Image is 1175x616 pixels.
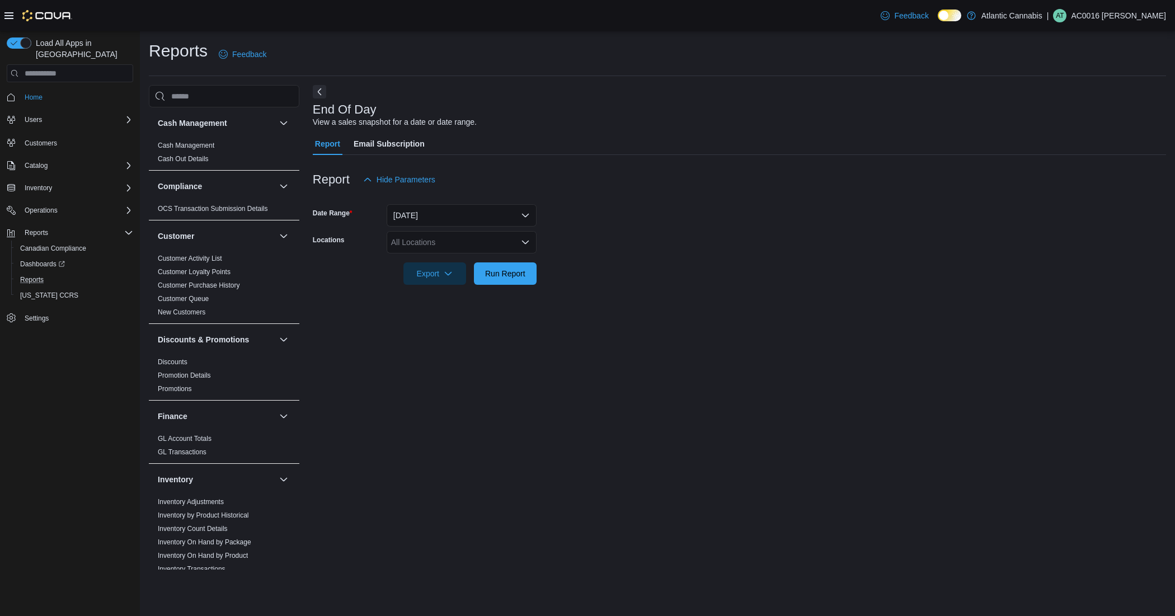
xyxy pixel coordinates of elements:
span: Report [315,133,340,155]
span: Export [410,262,459,285]
h3: Compliance [158,181,202,192]
span: Canadian Compliance [16,242,133,255]
a: Cash Management [158,142,214,149]
button: Customer [277,229,290,243]
span: Inventory On Hand by Product [158,551,248,560]
button: Catalog [2,158,138,173]
div: Compliance [149,202,299,220]
div: Finance [149,432,299,463]
button: Users [2,112,138,128]
button: Inventory [20,181,57,195]
span: Reports [16,273,133,286]
span: Inventory [20,181,133,195]
button: Cash Management [158,117,275,129]
span: Dashboards [20,260,65,269]
span: Customer Purchase History [158,281,240,290]
a: Customer Loyalty Points [158,268,231,276]
button: Inventory [277,473,290,486]
a: Feedback [214,43,271,65]
button: Finance [158,411,275,422]
span: Inventory Adjustments [158,497,224,506]
a: Inventory Transactions [158,565,225,573]
a: Dashboards [11,256,138,272]
button: Hide Parameters [359,168,440,191]
a: Canadian Compliance [16,242,91,255]
a: Promotions [158,385,192,393]
a: GL Transactions [158,448,206,456]
span: Inventory On Hand by Package [158,538,251,547]
span: Customer Loyalty Points [158,267,231,276]
h3: Discounts & Promotions [158,334,249,345]
span: Promotions [158,384,192,393]
div: View a sales snapshot for a date or date range. [313,116,477,128]
button: Inventory [158,474,275,485]
div: Customer [149,252,299,323]
a: Customer Purchase History [158,281,240,289]
nav: Complex example [7,84,133,355]
span: Catalog [20,159,133,172]
h1: Reports [149,40,208,62]
span: Washington CCRS [16,289,133,302]
span: Customers [25,139,57,148]
span: Customers [20,135,133,149]
a: Dashboards [16,257,69,271]
button: Run Report [474,262,537,285]
button: Operations [2,203,138,218]
label: Locations [313,236,345,244]
button: Home [2,89,138,105]
a: Customers [20,137,62,150]
button: Users [20,113,46,126]
span: GL Transactions [158,448,206,457]
div: AC0016 Terris Maggie [1053,9,1066,22]
input: Dark Mode [938,10,961,21]
div: Cash Management [149,139,299,170]
button: Customer [158,231,275,242]
button: Export [403,262,466,285]
button: Catalog [20,159,52,172]
span: Operations [25,206,58,215]
button: Inventory [2,180,138,196]
button: Customers [2,134,138,151]
img: Cova [22,10,72,21]
span: Users [20,113,133,126]
a: Inventory by Product Historical [158,511,249,519]
span: Load All Apps in [GEOGRAPHIC_DATA] [31,37,133,60]
span: Inventory Count Details [158,524,228,533]
a: Settings [20,312,53,325]
a: OCS Transaction Submission Details [158,205,268,213]
a: GL Account Totals [158,435,211,443]
span: Home [25,93,43,102]
p: AC0016 [PERSON_NAME] [1071,9,1166,22]
span: Cash Management [158,141,214,150]
a: Inventory On Hand by Product [158,552,248,559]
span: [US_STATE] CCRS [20,291,78,300]
a: New Customers [158,308,205,316]
span: Feedback [894,10,928,21]
label: Date Range [313,209,352,218]
span: Cash Out Details [158,154,209,163]
span: Promotion Details [158,371,211,380]
span: Home [20,90,133,104]
button: Discounts & Promotions [277,333,290,346]
button: Next [313,85,326,98]
button: Finance [277,410,290,423]
a: Customer Queue [158,295,209,303]
button: Settings [2,310,138,326]
span: Reports [20,275,44,284]
p: | [1047,9,1049,22]
span: Feedback [232,49,266,60]
button: Canadian Compliance [11,241,138,256]
span: Email Subscription [354,133,425,155]
button: Reports [20,226,53,239]
button: [US_STATE] CCRS [11,288,138,303]
a: Discounts [158,358,187,366]
a: Inventory On Hand by Package [158,538,251,546]
span: Reports [20,226,133,239]
div: Discounts & Promotions [149,355,299,400]
button: [DATE] [387,204,537,227]
button: Discounts & Promotions [158,334,275,345]
span: Customer Queue [158,294,209,303]
span: Hide Parameters [377,174,435,185]
span: Customer Activity List [158,254,222,263]
span: Settings [20,311,133,325]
